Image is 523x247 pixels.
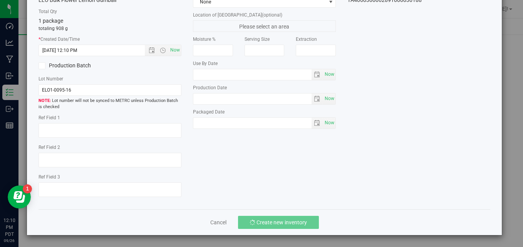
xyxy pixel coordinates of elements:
span: Open the date view [145,47,158,53]
span: select [323,69,335,80]
label: Moisture % [193,36,233,43]
label: Location of [GEOGRAPHIC_DATA] [193,12,336,18]
a: Cancel [210,219,226,226]
span: Set Current date [323,117,336,129]
span: Create new inventory [256,219,307,225]
span: Set Current date [169,45,182,56]
span: select [312,118,323,129]
button: Create new inventory [238,216,319,229]
span: select [312,93,323,104]
label: Use By Date [193,60,336,67]
p: totaling 908 g [39,25,181,32]
label: Production Batch [39,62,104,70]
label: Serving Size [245,36,285,43]
label: Extraction [296,36,336,43]
span: Set Current date [323,93,336,104]
span: (optional) [262,12,282,18]
span: select [312,69,323,80]
span: Please select an area [193,20,336,32]
label: Packaged Date [193,108,336,115]
span: select [323,118,335,129]
span: Lot number will not be synced to METRC unless Production Batch is checked [39,98,181,110]
span: 1 package [39,18,63,24]
iframe: Resource center [8,185,31,209]
label: Ref Field 1 [39,114,181,121]
span: select [323,93,335,104]
label: Lot Number [39,75,181,82]
label: Total Qty [39,8,181,15]
span: Set Current date [323,69,336,80]
iframe: Resource center unread badge [23,184,32,194]
label: Created Date/Time [39,36,181,43]
span: Open the time view [156,47,169,53]
label: Ref Field 2 [39,144,181,151]
label: Production Date [193,84,336,91]
label: Ref Field 3 [39,174,181,180]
